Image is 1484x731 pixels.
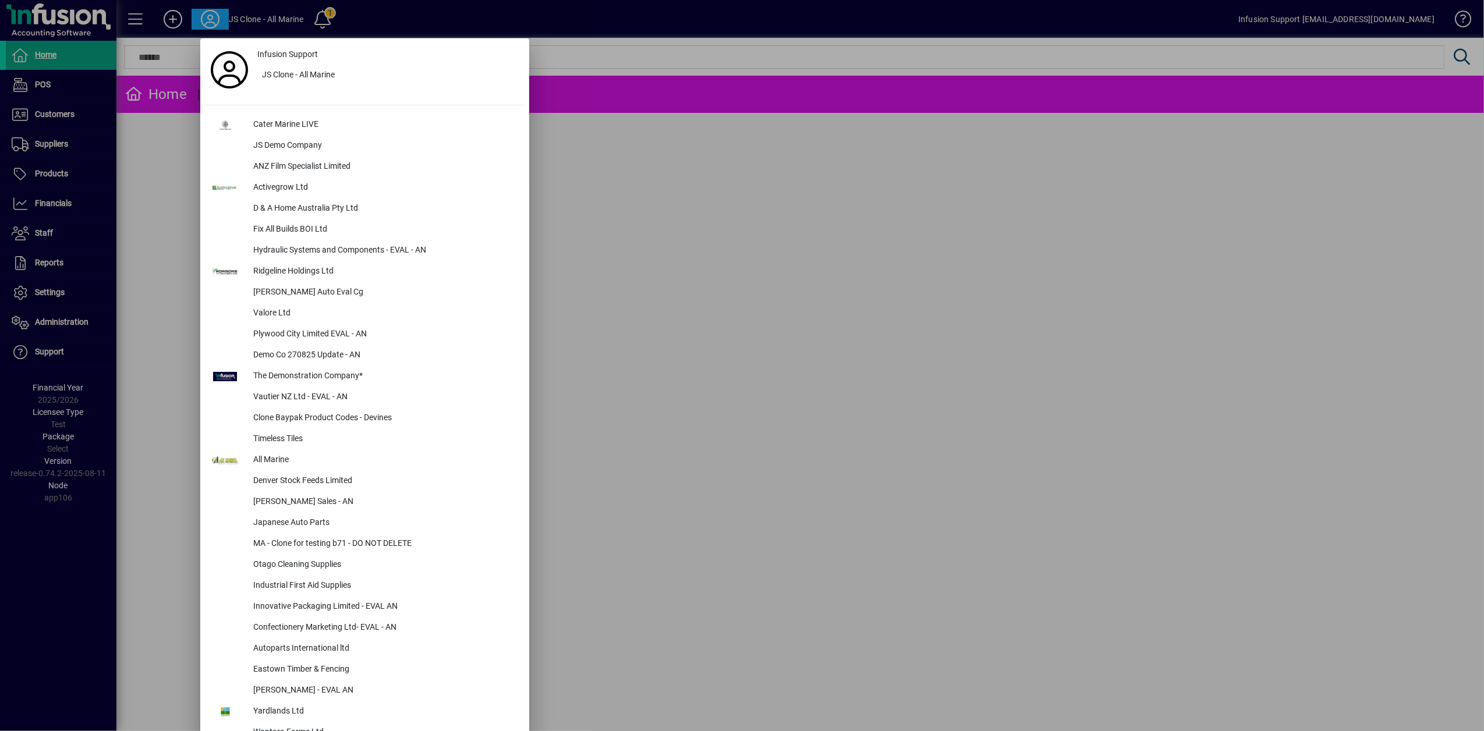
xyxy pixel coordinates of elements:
[206,701,523,722] button: Yardlands Ltd
[244,492,523,513] div: [PERSON_NAME] Sales - AN
[244,471,523,492] div: Denver Stock Feeds Limited
[206,324,523,345] button: Plywood City Limited EVAL - AN
[206,597,523,618] button: Innovative Packaging Limited - EVAL AN
[244,534,523,555] div: MA - Clone for testing b71 - DO NOT DELETE
[206,282,523,303] button: [PERSON_NAME] Auto Eval Cg
[244,366,523,387] div: The Demonstration Company*
[206,198,523,219] button: D & A Home Australia Pty Ltd
[244,659,523,680] div: Eastown Timber & Fencing
[244,429,523,450] div: Timeless Tiles
[206,178,523,198] button: Activegrow Ltd
[206,115,523,136] button: Cater Marine LIVE
[206,471,523,492] button: Denver Stock Feeds Limited
[206,261,523,282] button: Ridgeline Holdings Ltd
[244,408,523,429] div: Clone Baypak Product Codes - Devines
[244,513,523,534] div: Japanese Auto Parts
[206,345,523,366] button: Demo Co 270825 Update - AN
[244,701,523,722] div: Yardlands Ltd
[206,680,523,701] button: [PERSON_NAME] - EVAL AN
[206,136,523,157] button: JS Demo Company
[206,492,523,513] button: [PERSON_NAME] Sales - AN
[244,450,523,471] div: All Marine
[244,303,523,324] div: Valore Ltd
[244,345,523,366] div: Demo Co 270825 Update - AN
[244,157,523,178] div: ANZ Film Specialist Limited
[206,429,523,450] button: Timeless Tiles
[244,198,523,219] div: D & A Home Australia Pty Ltd
[206,576,523,597] button: Industrial First Aid Supplies
[244,136,523,157] div: JS Demo Company
[206,366,523,387] button: The Demonstration Company*
[244,576,523,597] div: Industrial First Aid Supplies
[253,44,523,65] a: Infusion Support
[206,219,523,240] button: Fix All Builds BOI Ltd
[257,48,318,61] span: Infusion Support
[253,65,523,86] button: JS Clone - All Marine
[244,240,523,261] div: Hydraulic Systems and Components - EVAL - AN
[206,157,523,178] button: ANZ Film Specialist Limited
[244,597,523,618] div: Innovative Packaging Limited - EVAL AN
[244,387,523,408] div: Vautier NZ Ltd - EVAL - AN
[206,59,253,80] a: Profile
[206,408,523,429] button: Clone Baypak Product Codes - Devines
[244,219,523,240] div: Fix All Builds BOI Ltd
[244,324,523,345] div: Plywood City Limited EVAL - AN
[206,513,523,534] button: Japanese Auto Parts
[206,450,523,471] button: All Marine
[244,261,523,282] div: Ridgeline Holdings Ltd
[206,387,523,408] button: Vautier NZ Ltd - EVAL - AN
[206,303,523,324] button: Valore Ltd
[244,282,523,303] div: [PERSON_NAME] Auto Eval Cg
[206,534,523,555] button: MA - Clone for testing b71 - DO NOT DELETE
[206,659,523,680] button: Eastown Timber & Fencing
[244,618,523,638] div: Confectionery Marketing Ltd- EVAL - AN
[244,680,523,701] div: [PERSON_NAME] - EVAL AN
[244,555,523,576] div: Otago Cleaning Supplies
[244,638,523,659] div: Autoparts International ltd
[206,618,523,638] button: Confectionery Marketing Ltd- EVAL - AN
[244,115,523,136] div: Cater Marine LIVE
[206,638,523,659] button: Autoparts International ltd
[206,240,523,261] button: Hydraulic Systems and Components - EVAL - AN
[206,555,523,576] button: Otago Cleaning Supplies
[244,178,523,198] div: Activegrow Ltd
